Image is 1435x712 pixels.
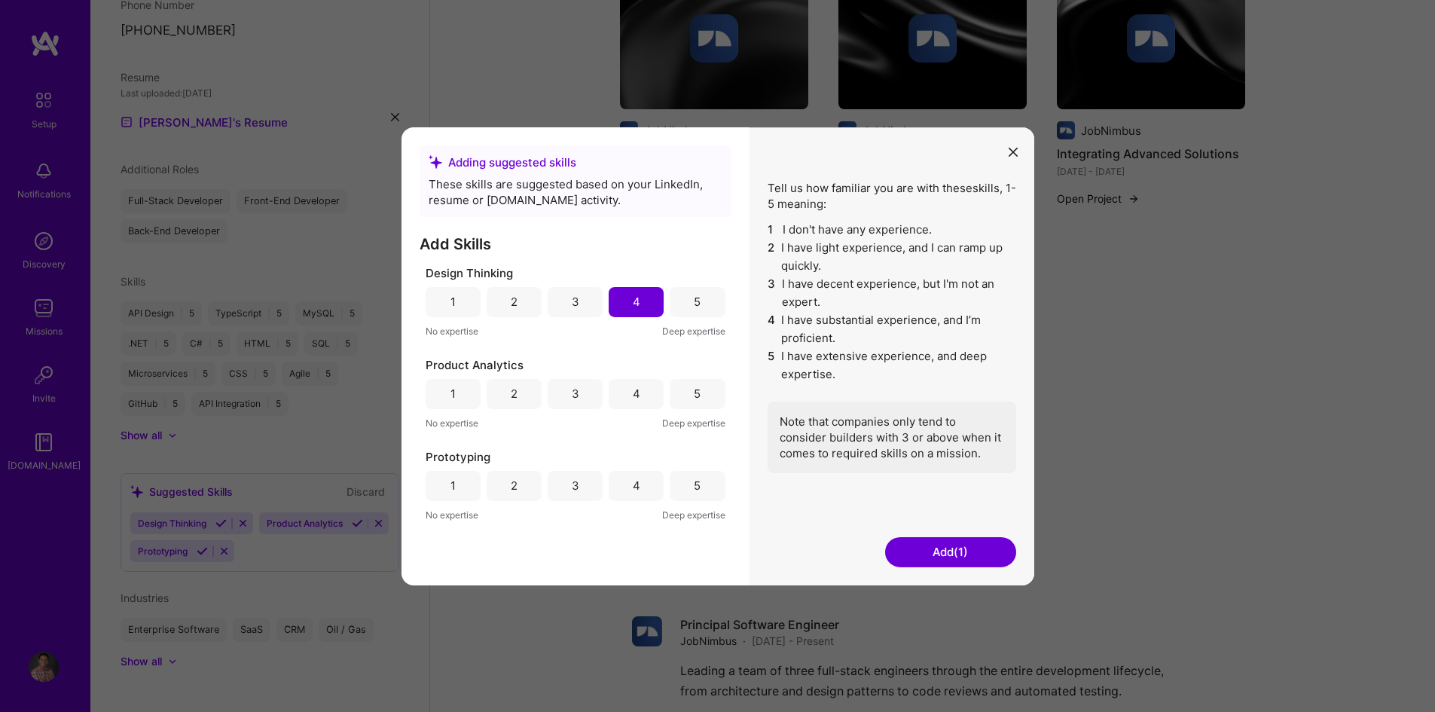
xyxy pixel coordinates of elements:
div: 5 [694,386,701,402]
div: modal [401,127,1034,585]
div: 3 [572,478,579,494]
span: Design Thinking [426,264,513,280]
span: 3 [768,274,776,310]
div: Note that companies only tend to consider builders with 3 or above when it comes to required skil... [768,401,1016,472]
h3: Add Skills [420,234,731,252]
div: Tell us how familiar you are with these skills , 1-5 meaning: [768,179,1016,472]
li: I don't have any experience. [768,220,1016,238]
div: These skills are suggested based on your LinkedIn, resume or [DOMAIN_NAME] activity. [429,176,722,207]
div: 1 [450,386,456,402]
li: I have extensive experience, and deep expertise. [768,347,1016,383]
div: Adding suggested skills [429,154,722,170]
li: I have substantial experience, and I’m proficient. [768,310,1016,347]
div: 3 [572,294,579,310]
span: No expertise [426,322,478,338]
div: 4 [633,386,640,402]
div: 5 [694,478,701,494]
span: 2 [768,238,776,274]
div: 2 [511,386,518,402]
span: Deep expertise [662,506,725,522]
div: 1 [450,294,456,310]
span: No expertise [426,506,478,522]
span: No expertise [426,414,478,430]
i: icon SuggestedTeams [429,155,442,169]
li: I have light experience, and I can ramp up quickly. [768,238,1016,274]
span: Prototyping [426,448,490,464]
div: 4 [633,294,640,310]
i: icon Close [1009,148,1018,157]
span: Product Analytics [426,356,524,372]
span: Deep expertise [662,414,725,430]
div: 3 [572,386,579,402]
div: 4 [633,478,640,494]
button: Add(1) [885,537,1016,567]
div: 1 [450,478,456,494]
div: 2 [511,478,518,494]
span: 1 [768,220,777,238]
span: 4 [768,310,776,347]
div: 5 [694,294,701,310]
span: Deep expertise [662,322,725,338]
li: I have decent experience, but I'm not an expert. [768,274,1016,310]
span: 5 [768,347,776,383]
div: 2 [511,294,518,310]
